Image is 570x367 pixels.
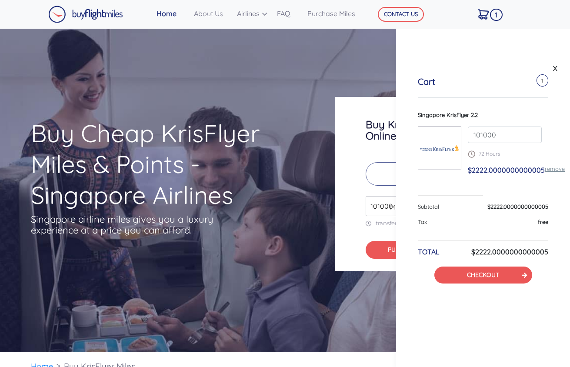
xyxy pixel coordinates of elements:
[418,248,440,256] h6: TOTAL
[434,267,532,284] button: CHECKOUT
[190,5,233,22] a: About Us
[366,162,509,186] p: 2.2¢ /per miles
[487,203,548,210] span: $2222.0000000000005
[304,5,364,22] a: Purchase Miles
[471,248,548,256] h6: $2222.0000000000005
[31,214,227,236] p: Singapore airline miles gives you a luxury experience at a price you can afford.
[538,218,548,225] span: free
[366,119,509,141] h3: Buy Krisflyer Airline Miles Online
[418,139,461,158] img: Singapore-KrisFlyer.png
[366,241,509,259] button: PURCHASE AIRLINE MILES$2222.00
[490,9,503,21] span: 1
[468,150,475,158] img: schedule.png
[273,5,304,22] a: FAQ
[153,5,190,22] a: Home
[31,118,301,210] h1: Buy Cheap KrisFlyer Miles & Points - Singapore Airlines
[468,150,542,158] p: 72 Hours
[378,7,424,22] button: CONTACT US
[366,220,509,227] p: transfers within 72 hours
[233,5,273,22] a: Airlines
[551,62,560,75] a: X
[537,74,548,87] span: 1
[545,165,565,172] a: remove
[418,77,435,87] h5: Cart
[418,111,478,118] span: Singapore KrisFlyer 2.2
[475,5,501,23] a: 1
[467,271,499,279] a: CHECKOUT
[418,203,439,210] span: Subtotal
[48,6,123,23] img: Buy Flight Miles Logo
[478,9,489,20] img: Cart
[468,166,545,174] span: $2222.0000000000005
[48,3,123,25] a: Buy Flight Miles Logo
[418,218,427,225] span: Tax
[386,202,403,212] span: Mile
